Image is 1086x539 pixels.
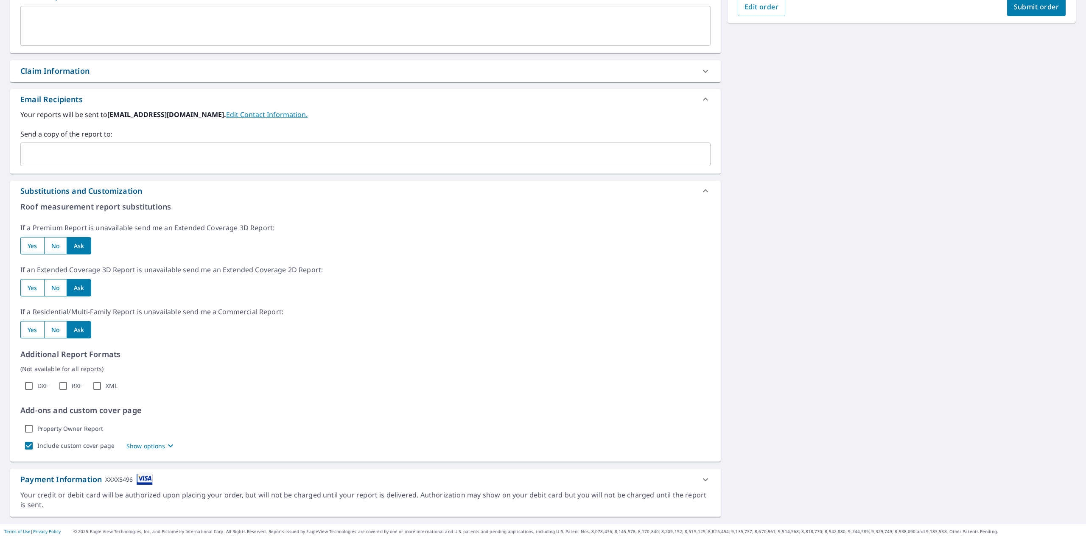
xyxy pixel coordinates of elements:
[745,2,779,11] span: Edit order
[20,307,711,317] p: If a Residential/Multi-Family Report is unavailable send me a Commercial Report:
[20,490,711,510] div: Your credit or debit card will be authorized upon placing your order, but will not be charged unt...
[37,382,48,390] label: DXF
[20,223,711,233] p: If a Premium Report is unavailable send me an Extended Coverage 3D Report:
[126,441,165,450] p: Show options
[20,201,711,212] p: Roof measurement report substitutions
[20,185,142,197] div: Substitutions and Customization
[226,110,308,119] a: EditContactInfo
[20,349,711,360] p: Additional Report Formats
[4,528,31,534] a: Terms of Use
[37,425,103,433] label: Property Owner Report
[20,474,153,485] div: Payment Information
[4,529,61,534] p: |
[20,94,83,105] div: Email Recipients
[107,110,226,119] b: [EMAIL_ADDRESS][DOMAIN_NAME].
[126,441,176,451] button: Show options
[10,181,721,201] div: Substitutions and Customization
[20,265,711,275] p: If an Extended Coverage 3D Report is unavailable send me an Extended Coverage 2D Report:
[20,109,711,120] label: Your reports will be sent to
[73,528,1082,535] p: © 2025 Eagle View Technologies, Inc. and Pictometry International Corp. All Rights Reserved. Repo...
[137,474,153,485] img: cardImage
[20,65,90,77] div: Claim Information
[20,405,711,416] p: Add-ons and custom cover page
[105,474,133,485] div: XXXX5496
[33,528,61,534] a: Privacy Policy
[20,364,711,373] p: (Not available for all reports)
[20,129,711,139] label: Send a copy of the report to:
[72,382,82,390] label: RXF
[37,442,115,450] label: Include custom cover page
[10,469,721,490] div: Payment InformationXXXX5496cardImage
[106,382,118,390] label: XML
[10,60,721,82] div: Claim Information
[10,89,721,109] div: Email Recipients
[1014,2,1059,11] span: Submit order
